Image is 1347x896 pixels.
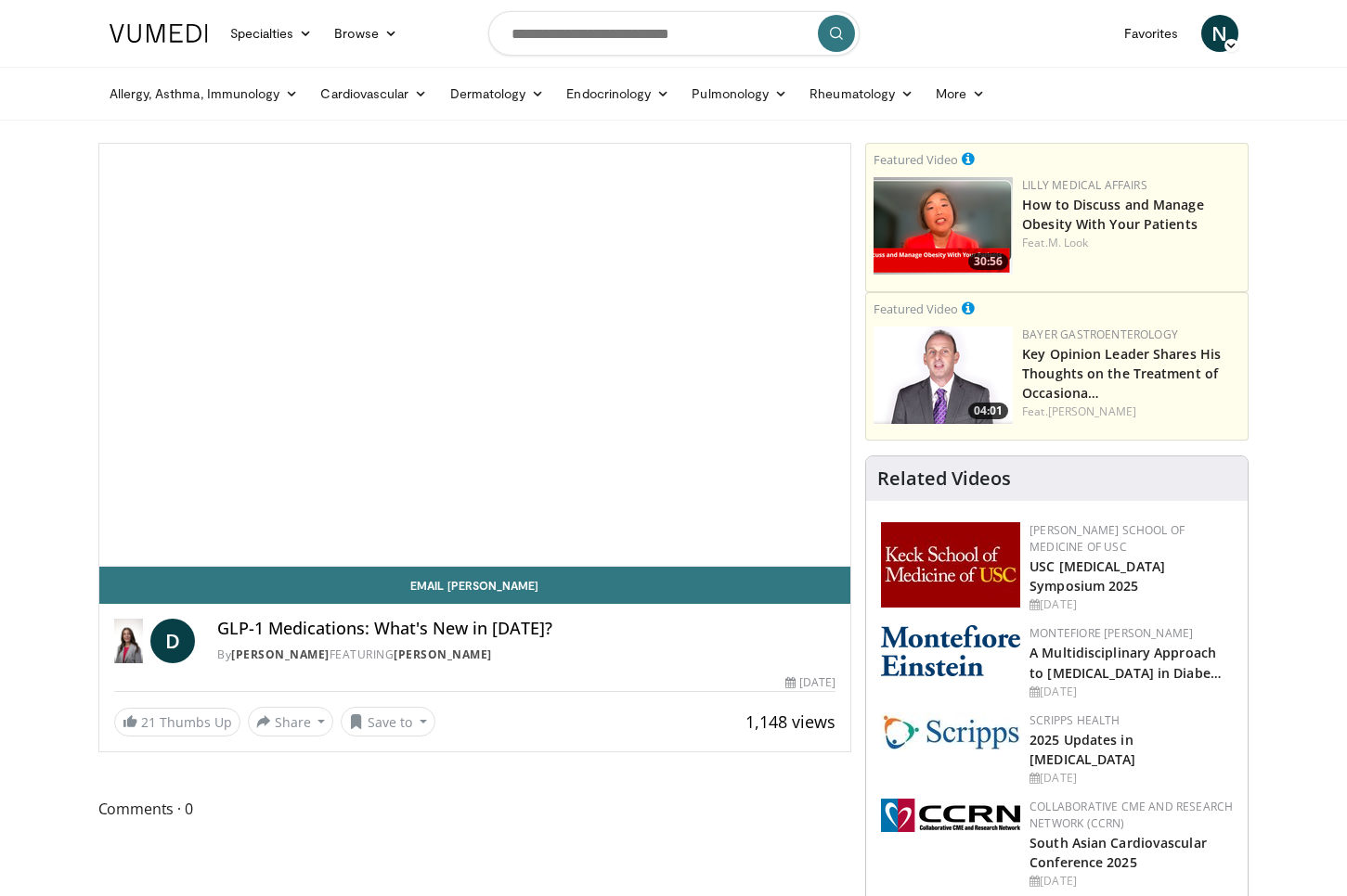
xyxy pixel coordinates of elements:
[1030,873,1233,890] div: [DATE]
[141,713,156,731] span: 21
[1030,625,1193,641] a: Montefiore [PERSON_NAME]
[877,467,1011,490] h4: Related Videos
[874,177,1013,275] a: 30:56
[394,646,492,662] a: [PERSON_NAME]
[1048,403,1136,419] a: [PERSON_NAME]
[968,253,1008,270] span: 30:56
[1113,15,1190,52] a: Favorites
[798,75,925,112] a: Rheumatology
[217,619,835,639] h4: GLP-1 Medications: What's New in [DATE]?
[874,301,958,317] small: Featured Video
[1030,644,1222,681] a: A Multidisciplinary Approach to [MEDICAL_DATA] in Diabe…
[114,619,144,663] img: Diana Isaacs
[1030,557,1165,595] a: USC [MEDICAL_DATA] Symposium 2025
[1022,177,1147,193] a: Lilly Medical Affairs
[99,144,851,567] video-js: Video Player
[114,708,240,736] a: 21 Thumbs Up
[217,646,835,663] div: By FEATURING
[1030,731,1135,768] a: 2025 Updates in [MEDICAL_DATA]
[745,710,835,733] span: 1,148 views
[309,75,438,112] a: Cardiovascular
[968,403,1008,419] span: 04:01
[1030,712,1120,728] a: Scripps Health
[248,707,334,736] button: Share
[110,24,208,43] img: VuMedi Logo
[341,707,435,736] button: Save to
[231,646,330,662] a: [PERSON_NAME]
[1201,15,1238,52] a: N
[1022,345,1221,402] a: Key Opinion Leader Shares His Thoughts on the Treatment of Occasiona…
[1030,770,1233,787] div: [DATE]
[680,75,798,112] a: Pulmonology
[874,326,1013,424] a: 04:01
[1022,196,1204,233] a: How to Discuss and Manage Obesity With Your Patients
[1030,522,1185,555] a: [PERSON_NAME] School of Medicine of USC
[439,75,556,112] a: Dermatology
[1048,235,1089,250] a: M. Look
[881,799,1020,832] img: a04ee3ba-8487-4636-b0fb-5e8d268f3737.png.150x105_q85_autocrop_double_scale_upscale_version-0.2.png
[925,75,996,112] a: More
[1030,684,1233,700] div: [DATE]
[874,151,958,168] small: Featured Video
[99,567,851,604] a: Email [PERSON_NAME]
[1030,596,1233,613] div: [DATE]
[1022,403,1240,420] div: Feat.
[219,15,324,52] a: Specialties
[881,522,1020,608] img: 7b941f1f-d101-407a-8bfa-07bd47db01ba.png.150x105_q85_autocrop_double_scale_upscale_version-0.2.jpg
[1030,834,1207,871] a: South Asian Cardiovascular Conference 2025
[881,625,1020,676] img: b0142b4c-93a1-4b58-8f91-5265c282693c.png.150x105_q85_autocrop_double_scale_upscale_version-0.2.png
[488,11,860,56] input: Search topics, interventions
[785,674,835,691] div: [DATE]
[881,712,1020,750] img: c9f2b0b7-b02a-4276-a72a-b0cbb4230bc1.jpg.150x105_q85_autocrop_double_scale_upscale_version-0.2.jpg
[323,15,408,52] a: Browse
[98,797,852,821] span: Comments 0
[555,75,680,112] a: Endocrinology
[1030,799,1233,831] a: Collaborative CME and Research Network (CCRN)
[150,619,195,663] a: D
[1022,235,1240,251] div: Feat.
[874,177,1013,275] img: c98a6a29-1ea0-4bd5-8cf5-4d1e188984a7.png.150x105_q85_crop-smart_upscale.png
[98,75,310,112] a: Allergy, Asthma, Immunology
[1022,326,1178,342] a: Bayer Gastroenterology
[874,326,1013,424] img: 9828b8df-38ad-4333-b93d-bb657251ca89.png.150x105_q85_crop-smart_upscale.png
